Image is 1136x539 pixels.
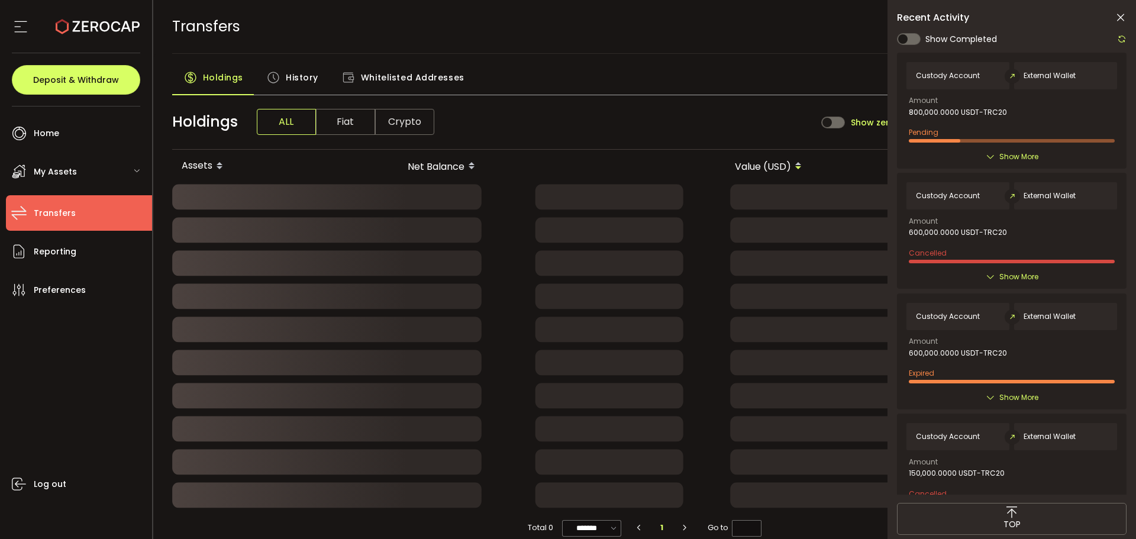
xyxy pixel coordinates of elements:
[909,489,947,499] span: Cancelled
[203,66,243,89] span: Holdings
[909,248,947,258] span: Cancelled
[321,156,485,176] div: Net Balance
[286,66,318,89] span: History
[999,151,1038,163] span: Show More
[34,243,76,260] span: Reporting
[316,109,375,135] span: Fiat
[34,205,76,222] span: Transfers
[925,33,997,46] span: Show Completed
[1024,192,1076,200] span: External Wallet
[528,519,553,536] span: Total 0
[34,125,59,142] span: Home
[12,65,140,95] button: Deposit & Withdraw
[172,16,240,37] span: Transfers
[172,156,321,176] div: Assets
[999,392,1038,404] span: Show More
[909,108,1007,117] span: 800,000.0000 USDT-TRC20
[909,469,1005,477] span: 150,000.0000 USDT-TRC20
[909,218,938,225] span: Amount
[909,338,938,345] span: Amount
[999,271,1038,283] span: Show More
[909,127,938,137] span: Pending
[1024,72,1076,80] span: External Wallet
[909,228,1007,237] span: 600,000.0000 USDT-TRC20
[909,97,938,104] span: Amount
[34,476,66,493] span: Log out
[897,13,969,22] span: Recent Activity
[172,111,238,133] span: Holdings
[909,368,934,378] span: Expired
[916,312,980,321] span: Custody Account
[648,156,811,176] div: Value (USD)
[708,519,761,536] span: Go to
[998,411,1136,539] iframe: Chat Widget
[851,118,934,127] span: Show zero balance
[34,163,77,180] span: My Assets
[33,76,119,84] span: Deposit & Withdraw
[361,66,464,89] span: Whitelisted Addresses
[1024,312,1076,321] span: External Wallet
[916,192,980,200] span: Custody Account
[257,109,316,135] span: ALL
[34,282,86,299] span: Preferences
[651,519,673,536] li: 1
[909,459,938,466] span: Amount
[375,109,434,135] span: Crypto
[916,72,980,80] span: Custody Account
[909,349,1007,357] span: 600,000.0000 USDT-TRC20
[916,433,980,441] span: Custody Account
